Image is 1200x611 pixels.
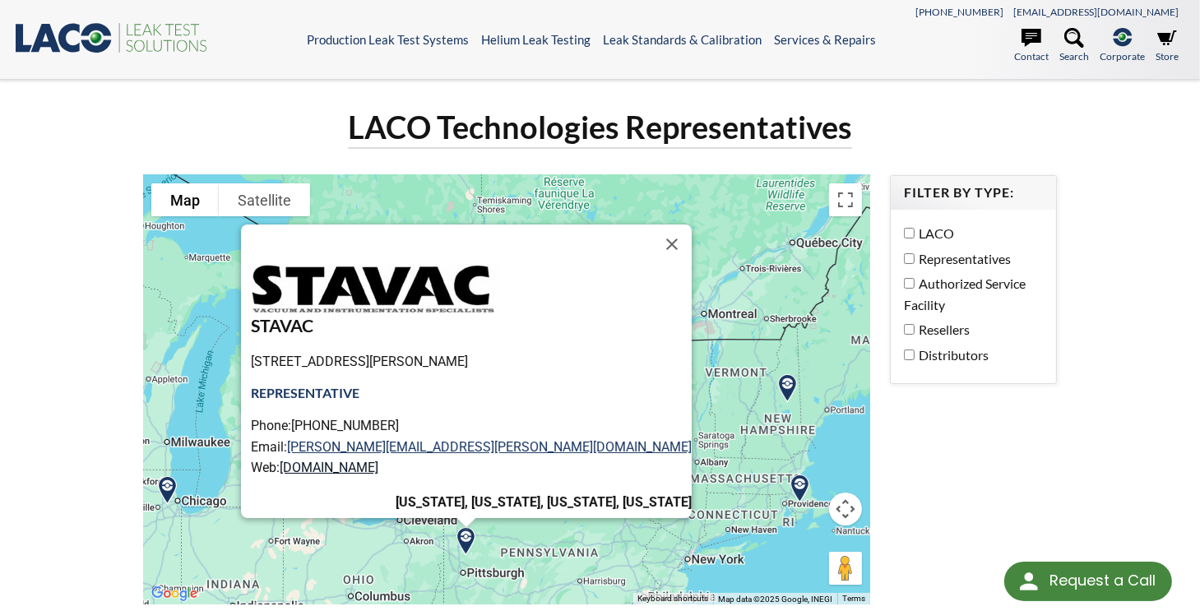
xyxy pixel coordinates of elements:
[637,593,708,604] button: Keyboard shortcuts
[1014,28,1049,64] a: Contact
[151,183,219,216] button: Show street map
[1156,28,1179,64] a: Store
[904,184,1043,201] h4: Filter by Type:
[904,345,1035,366] label: Distributors
[842,594,865,603] a: Terms (opens in new tab)
[251,264,498,312] img: Stavac_365x72.jpg
[915,6,1003,18] a: [PHONE_NUMBER]
[652,224,692,264] button: Close
[251,351,692,373] p: [STREET_ADDRESS][PERSON_NAME]
[280,460,378,475] a: [DOMAIN_NAME]
[904,253,915,264] input: Representatives
[307,32,469,47] a: Production Leak Test Systems
[1016,568,1042,595] img: round button
[829,552,862,585] button: Drag Pegman onto the map to open Street View
[904,349,915,360] input: Distributors
[1013,6,1179,18] a: [EMAIL_ADDRESS][DOMAIN_NAME]
[829,183,862,216] button: Toggle fullscreen view
[904,273,1035,315] label: Authorized Service Facility
[147,583,202,604] img: Google
[219,183,310,216] button: Show satellite imagery
[829,493,862,525] button: Map camera controls
[904,324,915,335] input: Resellers
[904,278,915,289] input: Authorized Service Facility
[904,223,1035,244] label: LACO
[774,32,876,47] a: Services & Repairs
[481,32,591,47] a: Helium Leak Testing
[1049,562,1156,599] div: Request a Call
[603,32,762,47] a: Leak Standards & Calibration
[287,439,692,455] a: [PERSON_NAME][EMAIL_ADDRESS][PERSON_NAME][DOMAIN_NAME]
[251,415,692,479] p: Phone:[PHONE_NUMBER] Email: Web:
[396,494,692,510] strong: [US_STATE], [US_STATE], [US_STATE], [US_STATE]
[904,319,1035,340] label: Resellers
[147,583,202,604] a: Open this area in Google Maps (opens a new window)
[1004,562,1172,601] div: Request a Call
[904,248,1035,270] label: Representatives
[251,315,692,338] h3: STAVAC
[718,595,832,604] span: Map data ©2025 Google, INEGI
[348,107,852,149] h1: LACO Technologies Representatives
[251,385,359,400] strong: REpresentative
[1059,28,1089,64] a: Search
[1100,49,1145,64] span: Corporate
[904,228,915,238] input: LACO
